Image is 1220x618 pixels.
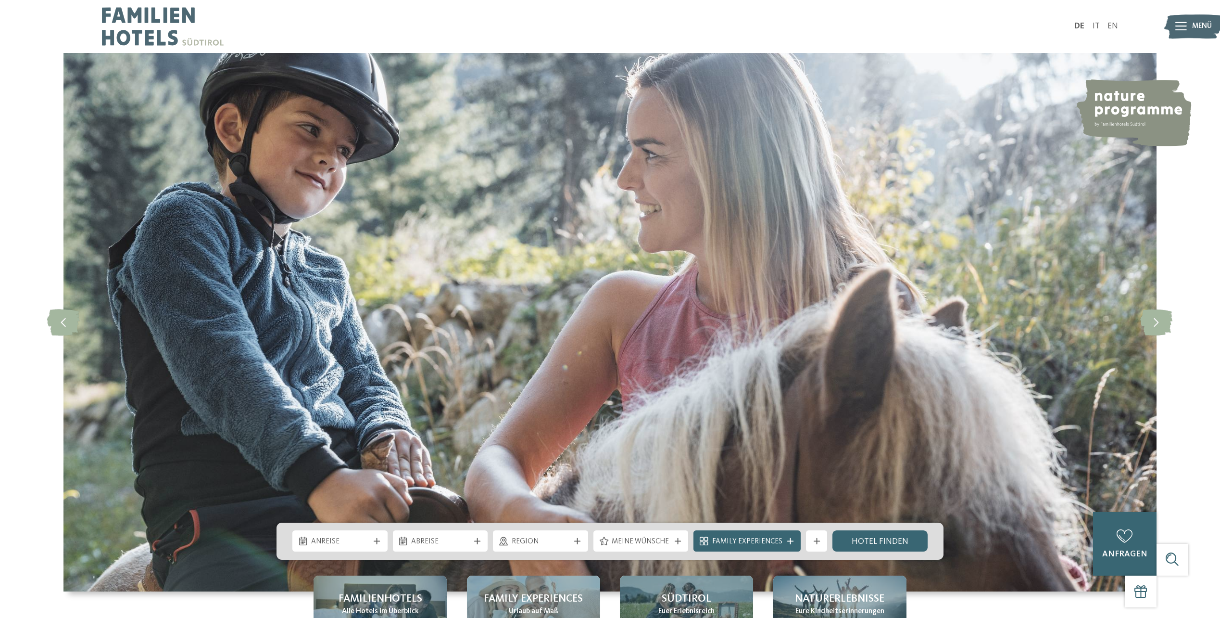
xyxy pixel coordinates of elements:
[311,537,369,547] span: Anreise
[662,592,711,606] span: Südtirol
[1075,79,1191,146] img: nature programme by Familienhotels Südtirol
[795,606,884,617] span: Eure Kindheitserinnerungen
[63,53,1157,592] img: Familienhotels Südtirol: The happy family places
[1093,512,1157,576] a: anfragen
[795,592,884,606] span: Naturerlebnisse
[612,537,670,547] span: Meine Wünsche
[339,592,422,606] span: Familienhotels
[712,537,782,547] span: Family Experiences
[832,530,928,552] a: Hotel finden
[1102,550,1147,558] span: anfragen
[1192,21,1212,32] span: Menü
[509,606,558,617] span: Urlaub auf Maß
[1107,22,1118,30] a: EN
[1093,22,1100,30] a: IT
[342,606,419,617] span: Alle Hotels im Überblick
[658,606,715,617] span: Euer Erlebnisreich
[512,537,570,547] span: Region
[1074,22,1084,30] a: DE
[411,537,469,547] span: Abreise
[484,592,583,606] span: Family Experiences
